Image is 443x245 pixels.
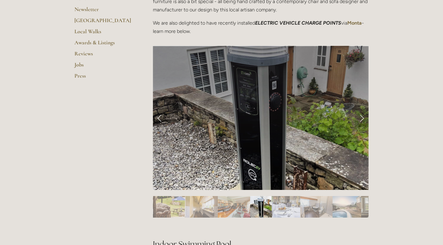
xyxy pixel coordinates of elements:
img: Slide 4 [218,196,250,218]
em: ELECTRIC VEHICLE CHARGE POINTS [255,20,341,26]
a: Newsletter [74,6,133,17]
a: Jobs [74,61,133,72]
img: Slide 6 [272,196,300,218]
a: Next Slide [355,109,369,127]
a: Press [74,72,133,83]
img: Slide 7 [300,196,333,218]
a: Awards & Listings [74,39,133,50]
a: [GEOGRAPHIC_DATA] [74,17,133,28]
a: Previous Slide [153,109,166,127]
img: Slide 8 [333,196,361,218]
img: Slide 2 [153,196,186,218]
a: Monta [347,20,362,26]
p: We are also delighted to have recently installed via - learn more below. [153,19,369,35]
img: Slide 9 [361,196,393,218]
img: Slide 3 [186,196,218,218]
a: Local Walks [74,28,133,39]
a: Reviews [74,50,133,61]
img: Slide 5 [250,196,272,218]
